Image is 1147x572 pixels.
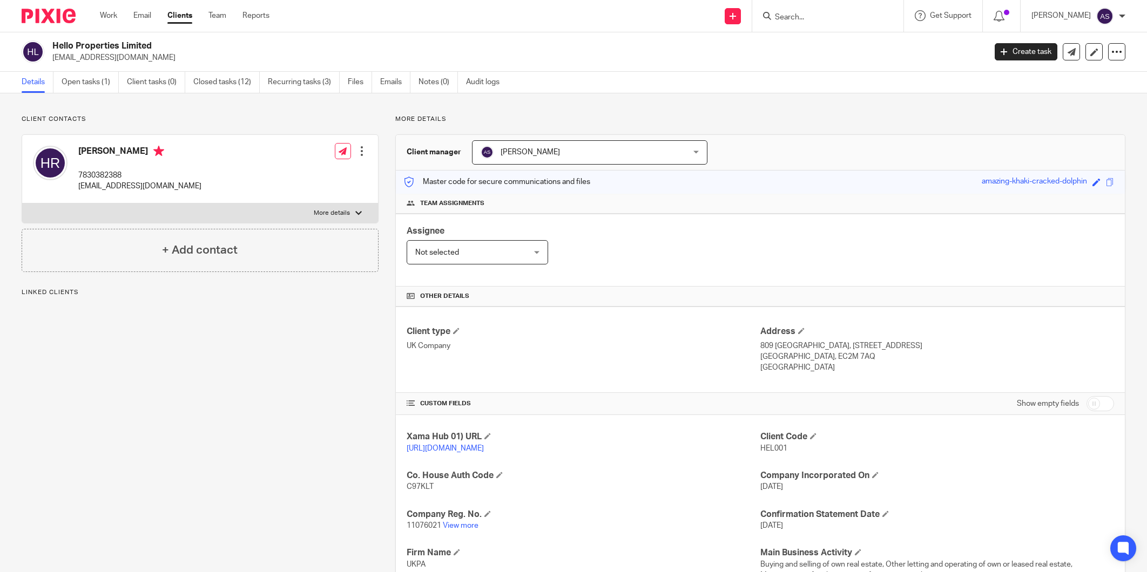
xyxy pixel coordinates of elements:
[22,115,379,124] p: Client contacts
[407,227,444,235] span: Assignee
[407,470,760,481] h4: Co. House Auth Code
[760,470,1114,481] h4: Company Incorporated On
[481,146,494,159] img: svg%3E
[22,9,76,23] img: Pixie
[420,199,484,208] span: Team assignments
[1096,8,1114,25] img: svg%3E
[52,52,979,63] p: [EMAIL_ADDRESS][DOMAIN_NAME]
[268,72,340,93] a: Recurring tasks (3)
[995,43,1057,60] a: Create task
[407,399,760,408] h4: CUSTOM FIELDS
[395,115,1125,124] p: More details
[127,72,185,93] a: Client tasks (0)
[419,72,458,93] a: Notes (0)
[760,483,783,491] span: [DATE]
[760,445,787,452] span: HEL001
[133,10,151,21] a: Email
[100,10,117,21] a: Work
[760,509,1114,520] h4: Confirmation Statement Date
[760,547,1114,559] h4: Main Business Activity
[1031,10,1091,21] p: [PERSON_NAME]
[62,72,119,93] a: Open tasks (1)
[153,146,164,156] i: Primary
[501,148,560,156] span: [PERSON_NAME]
[52,40,793,52] h2: Hello Properties Limited
[420,292,469,301] span: Other details
[407,341,760,351] p: UK Company
[167,10,192,21] a: Clients
[760,522,783,529] span: [DATE]
[407,509,760,520] h4: Company Reg. No.
[78,181,201,192] p: [EMAIL_ADDRESS][DOMAIN_NAME]
[760,431,1114,442] h4: Client Code
[407,147,461,158] h3: Client manager
[760,341,1114,351] p: 809 [GEOGRAPHIC_DATA], [STREET_ADDRESS]
[407,483,434,491] span: C97KLT
[930,12,971,19] span: Get Support
[404,176,590,187] p: Master code for secure communications and files
[208,10,226,21] a: Team
[407,431,760,442] h4: Xama Hub 01) URL
[760,351,1114,362] p: [GEOGRAPHIC_DATA], EC2M 7AQ
[407,445,484,452] a: [URL][DOMAIN_NAME]
[760,362,1114,373] p: [GEOGRAPHIC_DATA]
[380,72,410,93] a: Emails
[314,209,350,217] p: More details
[415,249,459,256] span: Not selected
[466,72,508,93] a: Audit logs
[193,72,260,93] a: Closed tasks (12)
[1017,398,1079,409] label: Show empty fields
[407,547,760,559] h4: Firm Name
[33,146,68,180] img: svg%3E
[242,10,269,21] a: Reports
[760,326,1114,337] h4: Address
[443,522,478,529] a: View more
[22,40,44,63] img: svg%3E
[22,72,53,93] a: Details
[348,72,372,93] a: Files
[22,288,379,297] p: Linked clients
[407,561,426,568] span: UKPA
[982,176,1087,188] div: amazing-khaki-cracked-dolphin
[407,522,441,529] span: 11076021
[162,242,238,258] h4: + Add contact
[78,146,201,159] h4: [PERSON_NAME]
[78,170,201,181] p: 7830382388
[774,13,871,23] input: Search
[407,326,760,337] h4: Client type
